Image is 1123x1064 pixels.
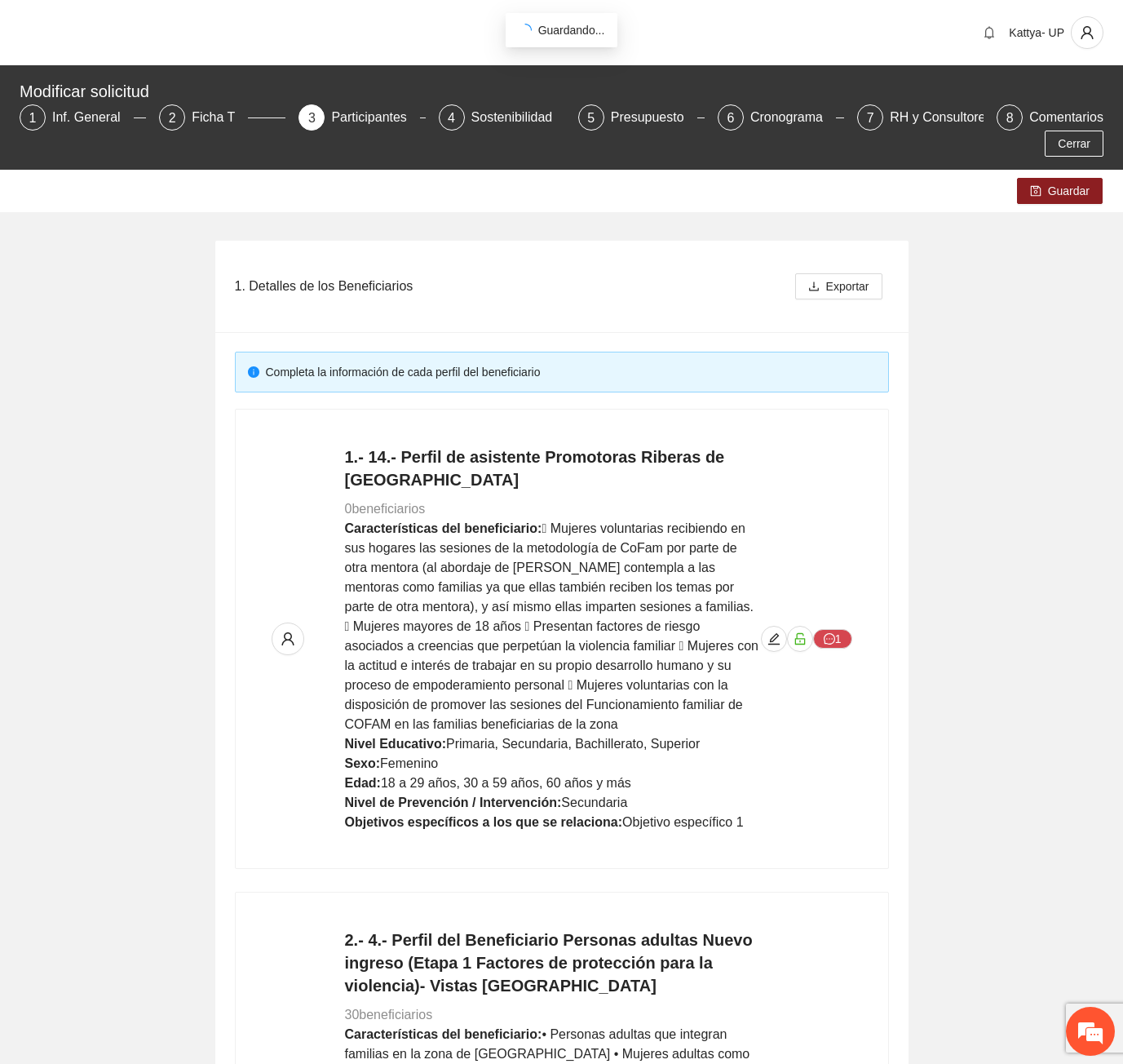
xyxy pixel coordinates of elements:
[381,776,631,790] span: 18 a 29 años, 30 a 59 años, 60 años y más
[857,104,984,131] div: 7RH y Consultores
[787,626,813,652] button: unlock
[29,111,37,125] span: 1
[867,111,874,125] span: 7
[448,111,455,125] span: 4
[331,104,420,131] div: Participantes
[169,111,176,125] span: 2
[272,623,304,655] button: user
[159,104,285,131] div: 2Ficha T
[20,104,146,131] div: 1Inf. General
[538,24,605,37] span: Guardando...
[515,21,534,40] span: loading
[20,78,1094,104] div: Modificar solicitud
[1072,25,1103,40] span: user
[345,1027,542,1041] strong: Características del beneficiario:
[446,737,700,751] span: Primaria, Secundaria, Bachillerato, Superior
[248,366,259,378] span: info-circle
[587,111,595,125] span: 5
[345,446,761,491] h4: 1.- 14.- Perfil de asistente Promotoras Riberas de [GEOGRAPHIC_DATA]
[795,273,882,299] button: downloadExportar
[1048,182,1090,200] span: Guardar
[345,756,381,770] strong: Sexo:
[1071,16,1103,49] button: user
[308,111,316,125] span: 3
[345,815,623,829] strong: Objetivos específicos a los que se relaciona:
[561,796,627,809] span: Secundaria
[762,632,786,645] span: edit
[380,756,438,770] span: Femenino
[788,632,812,645] span: unlock
[761,626,787,652] button: edit
[345,521,758,731] span:  Mujeres voluntarias recibiendo en sus hogares las sesiones de la metodología de CoFam por parte...
[808,281,820,294] span: download
[813,629,852,649] button: message1
[1006,111,1014,125] span: 8
[272,632,303,646] span: user
[611,104,697,131] div: Presupuesto
[266,363,876,381] div: Completa la información de cada perfil del beneficiario
[345,502,426,516] span: 0 beneficiarios
[578,104,705,131] div: 5Presupuesto
[345,521,542,535] strong: Características del beneficiario:
[977,26,1001,39] span: bell
[826,277,869,295] span: Exportar
[471,104,566,131] div: Sostenibilidad
[192,104,248,131] div: Ficha T
[345,929,761,997] h4: 2.- 4.- Perfil del Beneficiario Personas adultas Nuevo ingreso (Etapa 1 Factores de protección pa...
[439,104,565,131] div: 4Sostenibilidad
[1029,104,1103,131] div: Comentarios
[997,104,1103,131] div: 8Comentarios
[345,737,446,751] strong: Nivel Educativo:
[235,263,789,309] div: 1. Detalles de los Beneficiarios
[718,104,844,131] div: 6Cronograma
[976,20,1002,46] button: bell
[824,633,835,646] span: message
[1058,135,1090,153] span: Cerrar
[1009,26,1064,39] span: Kattya- UP
[890,104,1005,131] div: RH y Consultores
[345,776,381,790] strong: Edad:
[1017,178,1103,204] button: saveGuardar
[622,815,744,829] span: Objetivo específico 1
[1030,185,1041,198] span: save
[750,104,836,131] div: Cronograma
[52,104,134,131] div: Inf. General
[345,796,562,809] strong: Nivel de Prevención / Intervención:
[1045,131,1103,157] button: Cerrar
[298,104,425,131] div: 3Participantes
[727,111,734,125] span: 6
[345,1008,433,1022] span: 30 beneficiarios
